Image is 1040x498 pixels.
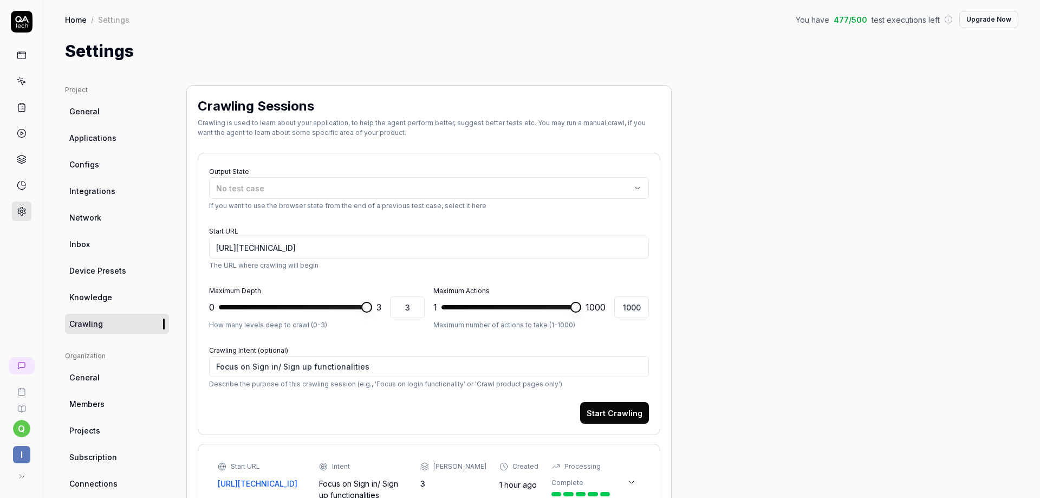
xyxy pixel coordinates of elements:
a: Home [65,14,87,25]
a: Configs [65,154,169,174]
span: General [69,372,100,383]
button: I [4,437,38,465]
span: test executions left [872,14,940,25]
span: Network [69,212,101,223]
span: Knowledge [69,292,112,303]
a: Projects [65,421,169,441]
a: Inbox [65,234,169,254]
span: Device Presets [69,265,126,276]
a: [URL][TECHNICAL_ID] [218,478,306,489]
p: If you want to use the browser state from the end of a previous test case, select it here [209,201,649,211]
input: http://54.242.247.30/en/ [209,237,649,258]
span: 1 [433,301,437,314]
div: Organization [65,351,169,361]
a: Integrations [65,181,169,201]
a: Network [65,208,169,228]
p: Describe the purpose of this crawling session (e.g., 'Focus on login functionality' or 'Crawl pro... [209,379,649,389]
button: No test case [209,177,649,199]
textarea: Focus on Sign in/ Sign up functionalities [209,356,649,377]
span: Subscription [69,451,117,463]
span: 0 [209,301,214,314]
span: I [13,446,30,463]
span: 1000 [586,301,606,314]
a: Members [65,394,169,414]
label: Crawling Intent (optional) [209,346,288,354]
label: Maximum Actions [433,287,490,295]
a: Applications [65,128,169,148]
a: Book a call with us [4,379,38,396]
span: You have [796,14,829,25]
div: / [91,14,94,25]
div: Start URL [231,462,260,471]
a: General [65,367,169,387]
button: Upgrade Now [959,11,1018,28]
span: Integrations [69,185,115,197]
label: Maximum Depth [209,287,261,295]
span: Crawling [69,318,103,329]
div: Complete [551,478,583,488]
div: [PERSON_NAME] [433,462,486,471]
button: Start Crawling [580,402,649,424]
a: Connections [65,474,169,494]
div: Processing [564,462,601,471]
div: Project [65,85,169,95]
span: Inbox [69,238,90,250]
div: Crawling is used to learn about your application, to help the agent perform better, suggest bette... [198,118,660,138]
h2: Crawling Sessions [198,96,314,116]
p: Maximum number of actions to take (1-1000) [433,320,649,330]
label: Start URL [209,227,238,235]
a: Subscription [65,447,169,467]
p: The URL where crawling will begin [209,261,649,270]
span: Connections [69,478,118,489]
div: Intent [332,462,350,471]
a: Crawling [65,314,169,334]
time: 1 hour ago [499,480,537,489]
button: q [13,420,30,437]
span: 477 / 500 [834,14,867,25]
p: How many levels deep to crawl (0-3) [209,320,425,330]
span: Projects [69,425,100,436]
span: General [69,106,100,117]
span: 3 [376,301,381,314]
div: 3 [420,478,486,489]
a: General [65,101,169,121]
div: Settings [98,14,129,25]
div: Created [512,462,538,471]
h1: Settings [65,39,134,63]
label: Output State [209,167,249,176]
a: New conversation [9,357,35,374]
a: Knowledge [65,287,169,307]
span: Configs [69,159,99,170]
span: Applications [69,132,116,144]
span: Members [69,398,105,410]
span: No test case [216,184,264,193]
a: Documentation [4,396,38,413]
a: Device Presets [65,261,169,281]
